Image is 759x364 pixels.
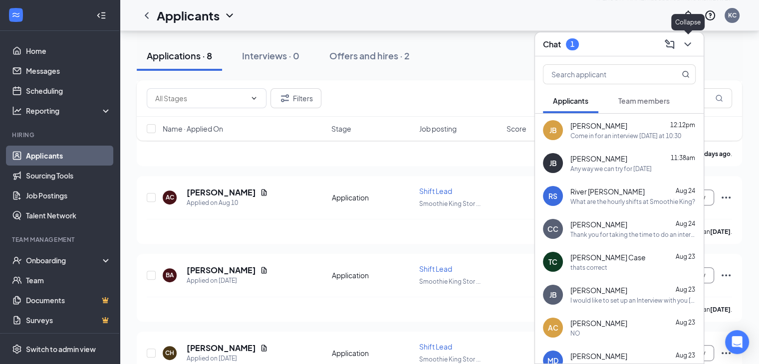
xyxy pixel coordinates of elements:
svg: Ellipses [720,347,732,359]
svg: MagnifyingGlass [715,94,723,102]
h1: Applicants [157,7,220,24]
div: Offers and hires · 2 [329,49,410,62]
span: [PERSON_NAME] [570,285,627,295]
div: CH [165,349,174,357]
svg: UserCheck [12,255,22,265]
svg: Settings [12,344,22,354]
div: Onboarding [26,255,103,265]
div: Any way we can try for [DATE] [570,165,652,173]
input: Search applicant [543,65,662,84]
svg: ChevronDown [224,9,236,21]
span: Smoothie King Stor ... [419,356,481,363]
div: Hiring [12,131,109,139]
b: 9 days ago [700,150,731,158]
svg: Notifications [682,9,694,21]
span: Shift Lead [419,264,452,273]
h3: Chat [543,39,561,50]
div: Open Intercom Messenger [725,330,749,354]
svg: Ellipses [720,191,732,203]
span: Job posting [419,124,457,134]
div: TC [548,257,557,267]
span: Stage [331,124,351,134]
span: Name · Applied On [163,124,223,134]
span: Aug 24 [676,220,695,227]
svg: WorkstreamLogo [11,10,21,20]
span: [PERSON_NAME] [570,121,627,131]
button: Filter Filters [270,88,321,108]
div: Applied on [DATE] [187,276,268,286]
div: JB [549,290,557,300]
div: JB [549,125,557,135]
svg: Analysis [12,106,22,116]
span: [PERSON_NAME] Case [570,252,646,262]
span: [PERSON_NAME] [570,351,627,361]
b: [DATE] [710,306,731,313]
div: 1 [570,40,574,48]
b: [DATE] [710,228,731,235]
div: AC [166,193,174,201]
a: Messages [26,61,111,81]
span: Aug 24 [676,187,695,194]
span: [PERSON_NAME] [570,318,627,328]
span: Aug 23 [676,319,695,326]
div: Application [332,270,413,280]
div: Reporting [26,106,112,116]
span: Aug 23 [676,253,695,260]
svg: ComposeMessage [664,38,676,50]
span: Shift Lead [419,186,452,195]
span: Smoothie King Stor ... [419,278,481,285]
button: ChevronDown [680,36,696,52]
span: [PERSON_NAME] [570,154,627,164]
div: I would like to set up an Interview with you [DATE] at 4:30 [570,296,696,305]
a: DocumentsCrown [26,290,111,310]
svg: ChevronLeft [141,9,153,21]
div: Applied on Aug 10 [187,198,268,208]
span: Shift Lead [419,342,452,351]
a: Scheduling [26,81,111,101]
span: Aug 23 [676,352,695,359]
svg: QuestionInfo [704,9,716,21]
h5: [PERSON_NAME] [187,265,256,276]
h5: [PERSON_NAME] [187,343,256,354]
div: AC [548,323,558,333]
div: CC [547,224,558,234]
div: Team Management [12,235,109,244]
a: Talent Network [26,205,111,225]
a: Job Postings [26,185,111,205]
span: Smoothie King Stor ... [419,200,481,207]
a: Home [26,41,111,61]
div: JB [549,158,557,168]
span: Applicants [553,96,588,105]
div: Application [332,192,413,202]
a: Team [26,270,111,290]
svg: ChevronDown [250,94,258,102]
div: Applications · 8 [147,49,212,62]
div: NO [570,329,580,338]
svg: MagnifyingGlass [682,70,690,78]
svg: Filter [279,92,291,104]
svg: Collapse [96,10,106,20]
div: Thank you for taking the time to do an interview with me! [570,230,696,239]
svg: ChevronDown [682,38,694,50]
span: Team members [618,96,670,105]
div: RS [548,191,557,201]
a: Applicants [26,146,111,166]
span: 11:38am [671,154,695,162]
div: Come in for an interview [DATE] at 10:30 [570,132,681,140]
div: thats correct [570,263,607,272]
div: Application [332,348,413,358]
svg: Ellipses [720,269,732,281]
span: Aug 23 [676,286,695,293]
a: Sourcing Tools [26,166,111,185]
div: BA [166,271,174,279]
div: Switch to admin view [26,344,96,354]
button: ComposeMessage [662,36,678,52]
span: River [PERSON_NAME] [570,186,645,196]
div: Collapse [671,14,705,30]
svg: Document [260,266,268,274]
div: What are the hourly shifts at Smoothie King? [570,197,695,206]
svg: Document [260,344,268,352]
h5: [PERSON_NAME] [187,187,256,198]
div: Interviews · 0 [242,49,299,62]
